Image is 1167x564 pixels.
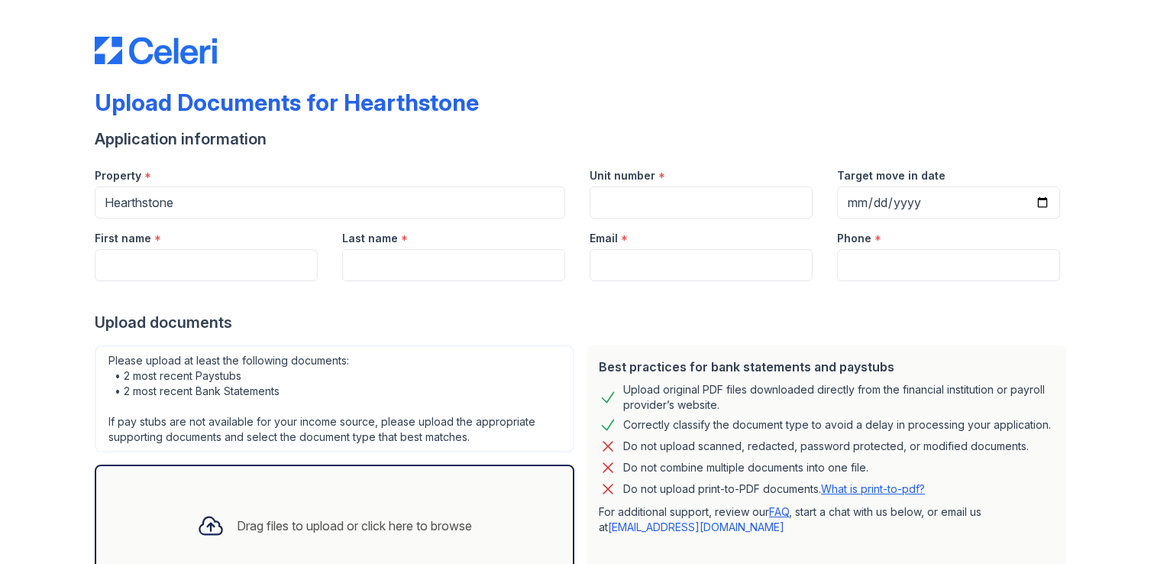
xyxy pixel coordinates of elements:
[95,312,1072,333] div: Upload documents
[342,231,398,246] label: Last name
[599,358,1054,376] div: Best practices for bank statements and paystubs
[769,505,789,518] a: FAQ
[95,168,141,183] label: Property
[623,437,1029,455] div: Do not upload scanned, redacted, password protected, or modified documents.
[821,482,925,495] a: What is print-to-pdf?
[237,517,472,535] div: Drag files to upload or click here to browse
[590,231,618,246] label: Email
[95,345,574,452] div: Please upload at least the following documents: • 2 most recent Paystubs • 2 most recent Bank Sta...
[95,231,151,246] label: First name
[623,459,868,477] div: Do not combine multiple documents into one file.
[590,168,655,183] label: Unit number
[95,37,217,64] img: CE_Logo_Blue-a8612792a0a2168367f1c8372b55b34899dd931a85d93a1a3d3e32e68fde9ad4.png
[623,416,1051,434] div: Correctly classify the document type to avoid a delay in processing your application.
[837,168,946,183] label: Target move in date
[95,128,1072,150] div: Application information
[95,89,479,116] div: Upload Documents for Hearthstone
[837,231,871,246] label: Phone
[608,520,784,533] a: [EMAIL_ADDRESS][DOMAIN_NAME]
[623,382,1054,413] div: Upload original PDF files downloaded directly from the financial institution or payroll provider’...
[599,504,1054,535] p: For additional support, review our , start a chat with us below, or email us at
[623,481,925,497] p: Do not upload print-to-PDF documents.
